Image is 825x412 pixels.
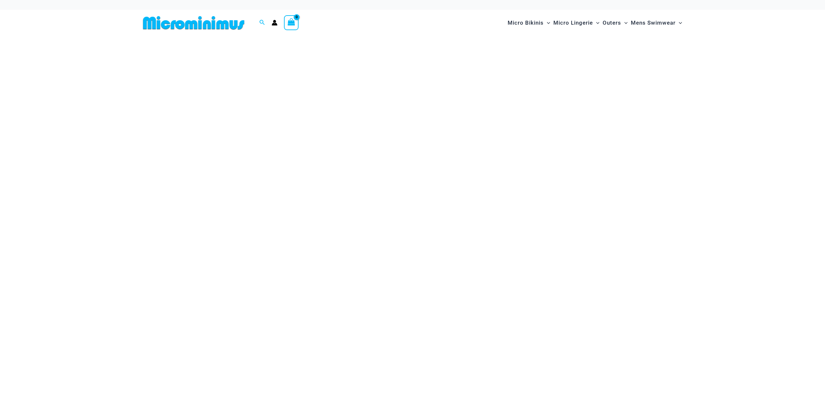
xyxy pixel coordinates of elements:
img: MM SHOP LOGO FLAT [140,16,247,30]
nav: Site Navigation [505,12,685,34]
span: Mens Swimwear [631,15,676,31]
span: Outers [603,15,621,31]
a: OutersMenu ToggleMenu Toggle [601,13,629,33]
span: Micro Lingerie [553,15,593,31]
span: Micro Bikinis [508,15,544,31]
a: Micro LingerieMenu ToggleMenu Toggle [552,13,601,33]
a: View Shopping Cart, empty [284,15,299,30]
a: Search icon link [259,19,265,27]
a: Micro BikinisMenu ToggleMenu Toggle [506,13,552,33]
a: Mens SwimwearMenu ToggleMenu Toggle [629,13,684,33]
span: Menu Toggle [593,15,599,31]
a: Account icon link [272,20,277,26]
span: Menu Toggle [676,15,682,31]
span: Menu Toggle [621,15,628,31]
span: Menu Toggle [544,15,550,31]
